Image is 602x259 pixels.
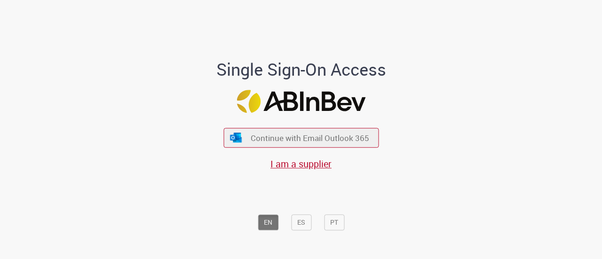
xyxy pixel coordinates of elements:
[223,128,379,148] button: ícone Azure/Microsoft 360 Continue with Email Outlook 365
[230,133,243,142] img: ícone Azure/Microsoft 360
[324,214,344,230] button: PT
[237,90,365,113] img: Logo ABInBev
[270,157,332,170] a: I am a supplier
[291,214,311,230] button: ES
[258,214,278,230] button: EN
[251,133,369,143] span: Continue with Email Outlook 365
[171,60,432,79] h1: Single Sign-On Access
